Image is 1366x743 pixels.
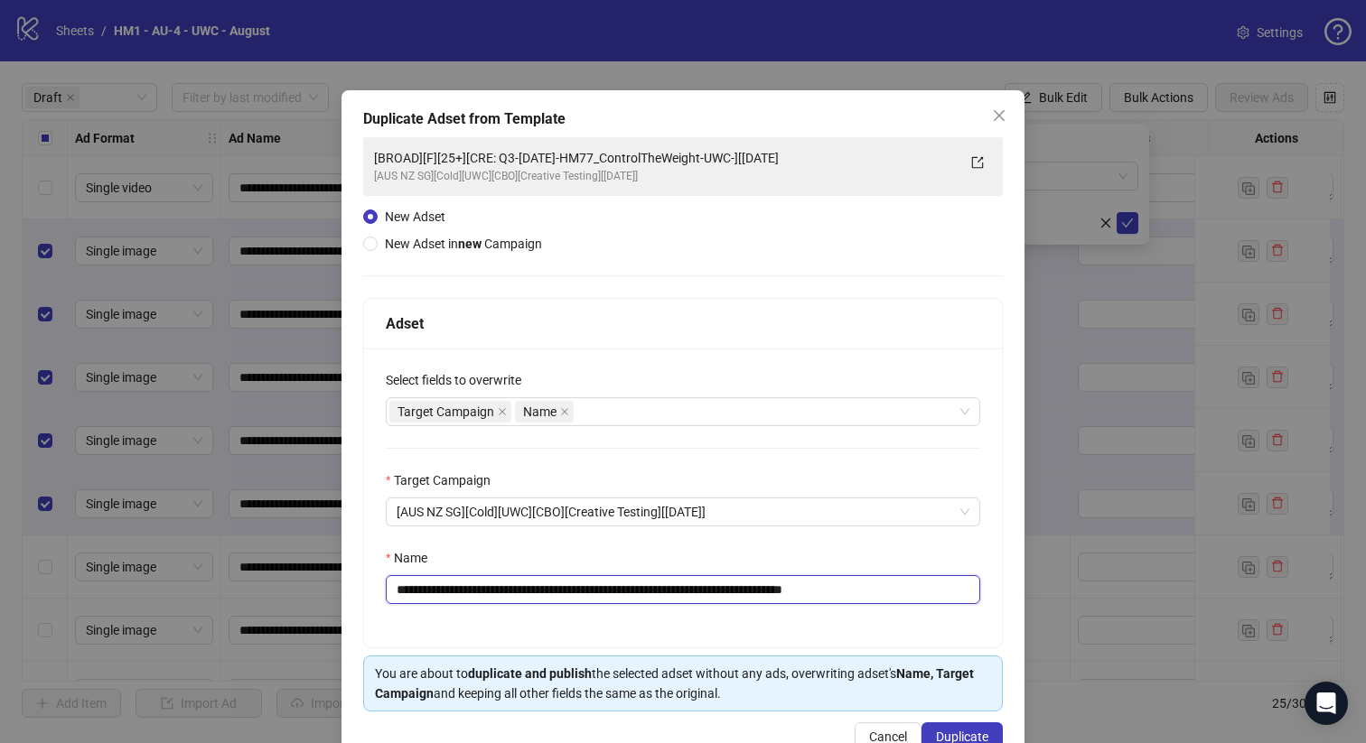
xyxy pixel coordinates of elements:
div: Adset [386,312,980,335]
div: [AUS NZ SG][Cold][UWC][CBO][Creative Testing][[DATE]] [374,168,956,185]
input: Name [386,575,980,604]
span: close [498,407,507,416]
div: Open Intercom Messenger [1305,682,1348,725]
span: Name [523,402,557,422]
strong: Name, Target Campaign [375,666,974,701]
div: Duplicate Adset from Template [363,108,1003,130]
strong: new [458,237,482,251]
span: close [992,108,1006,123]
span: Target Campaign [398,402,494,422]
button: Close [985,101,1014,130]
label: Select fields to overwrite [386,370,533,390]
label: Target Campaign [386,470,502,490]
span: [AUS NZ SG][Cold][UWC][CBO][Creative Testing][28 June 2025] [397,498,969,525]
span: close [560,407,569,416]
span: export [971,156,984,169]
div: [BROAD][F][25+][CRE: Q3-[DATE]-HM77_ControlTheWeight-UWC-][[DATE] [374,148,956,168]
span: New Adset [385,209,445,224]
label: Name [386,548,439,568]
div: You are about to the selected adset without any ads, overwriting adset's and keeping all other fi... [375,664,991,703]
span: New Adset in Campaign [385,237,542,251]
span: Name [515,401,574,423]
strong: duplicate and publish [468,666,592,681]
span: Target Campaign [389,401,511,423]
